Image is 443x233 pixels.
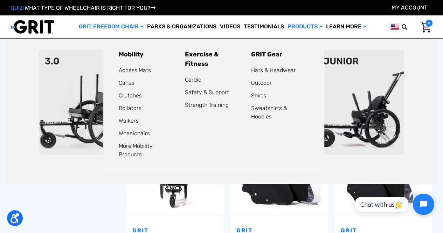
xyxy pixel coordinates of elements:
[286,15,324,38] a: Products
[185,50,219,68] a: Exercise & Fitness
[251,92,266,99] a: Shirts
[119,143,153,158] a: More Mobility Products
[185,102,229,108] a: Strength Training
[119,117,139,124] a: Walkers
[347,188,440,221] iframe: Tidio Chat
[185,76,201,83] a: Cardio
[119,105,141,111] a: Rollators
[251,105,287,120] a: Sweatshirts & Hoodies
[119,67,151,74] a: Access Mats
[317,50,404,155] img: junior-chair.png
[119,50,144,58] a: Mobility
[11,5,25,11] span: QUIZ:
[185,89,229,96] a: Safety & Support
[39,50,126,155] img: 3point0.png
[324,15,368,38] a: Learn More
[415,20,432,34] a: Cart with 0 items
[119,130,150,137] a: Wheelchairs
[425,20,432,27] span: 0
[11,20,54,34] img: GRIT All-Terrain Wheelchair and Mobility Equipment
[11,5,155,11] a: QUIZ:WHAT TYPE OF WHEELCHAIR IS RIGHT FOR YOU?
[119,92,142,99] a: Crutches
[251,80,272,86] a: Outdoor
[242,15,286,38] a: Testimonials
[77,15,145,38] a: GRIT Freedom Chair
[251,67,296,74] a: Hats & Headwear
[145,15,218,38] a: Parks & Organizations
[405,20,415,34] input: Search
[421,22,431,33] img: Cart
[251,50,282,58] a: GRIT Gear
[390,22,399,31] img: us.png
[392,4,427,11] a: Account
[119,80,134,86] a: Canes
[218,15,242,38] a: Videos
